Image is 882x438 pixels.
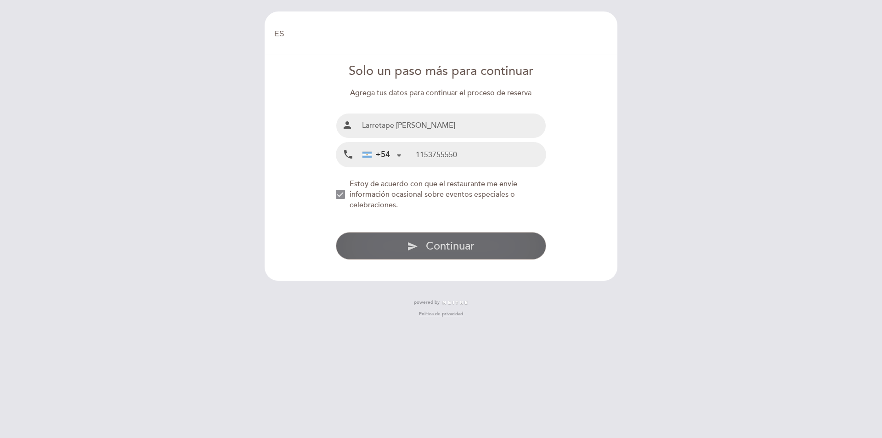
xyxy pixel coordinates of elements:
[350,179,517,210] span: Estoy de acuerdo con que el restaurante me envíe información ocasional sobre eventos especiales o...
[342,119,353,131] i: person
[336,88,547,98] div: Agrega tus datos para continuar el proceso de reserva
[336,63,547,80] div: Solo un paso más para continuar
[414,299,468,306] a: powered by
[419,311,463,317] a: Política de privacidad
[358,114,546,138] input: Nombre y Apellido
[442,301,468,305] img: MEITRE
[414,299,440,306] span: powered by
[359,143,405,166] div: Argentina: +54
[416,142,546,167] input: Teléfono Móvil
[336,232,547,260] button: send Continuar
[343,149,354,160] i: local_phone
[407,241,418,252] i: send
[426,239,475,253] span: Continuar
[336,179,547,210] md-checkbox: NEW_MODAL_AGREE_RESTAURANT_SEND_OCCASIONAL_INFO
[362,149,390,161] div: +54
